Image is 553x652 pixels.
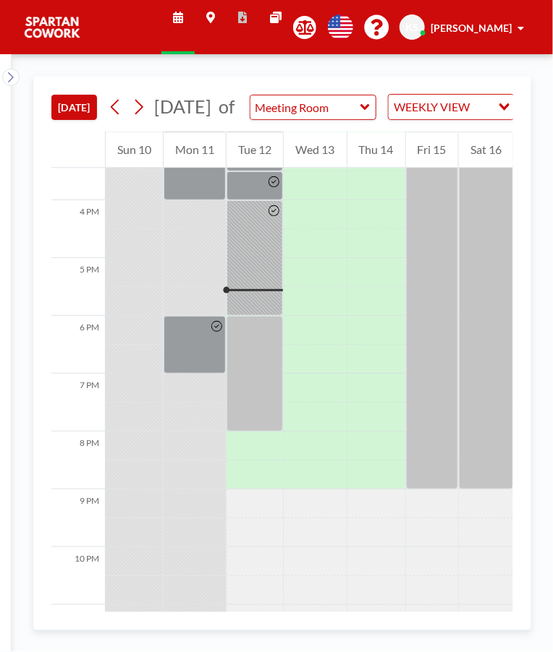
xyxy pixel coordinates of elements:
[219,95,235,118] span: of
[475,98,490,116] input: Search for option
[347,132,405,168] div: Thu 14
[250,95,361,119] input: Meeting Room
[106,132,163,168] div: Sun 10
[51,432,105,489] div: 8 PM
[23,13,81,42] img: organization-logo
[51,374,105,432] div: 7 PM
[406,132,458,168] div: Fri 15
[284,132,346,168] div: Wed 13
[431,22,512,34] span: [PERSON_NAME]
[227,132,283,168] div: Tue 12
[51,316,105,374] div: 6 PM
[392,98,473,116] span: WEEKLY VIEW
[389,95,514,119] div: Search for option
[51,258,105,316] div: 5 PM
[51,142,105,200] div: 3 PM
[51,95,97,120] button: [DATE]
[406,21,419,34] span: KS
[51,200,105,258] div: 4 PM
[154,95,211,117] span: [DATE]
[459,132,513,168] div: Sat 16
[51,547,105,605] div: 10 PM
[51,489,105,547] div: 9 PM
[164,132,226,168] div: Mon 11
